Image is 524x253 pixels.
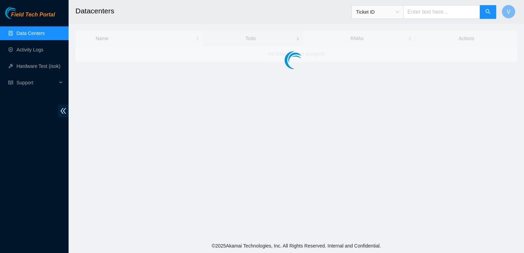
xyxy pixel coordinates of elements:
[16,63,60,69] a: Hardware Test (isok)
[16,31,45,36] a: Data Centers
[5,12,55,21] a: Akamai TechnologiesField Tech Portal
[11,12,55,18] span: Field Tech Portal
[356,7,399,17] span: Ticket ID
[16,76,57,89] span: Support
[480,5,496,19] button: search
[502,5,515,19] button: V
[507,8,511,16] span: V
[403,5,480,19] input: Enter text here...
[485,9,491,15] span: search
[69,239,524,253] footer: © 2025 Akamai Technologies, Inc. All Rights Reserved. Internal and Confidential.
[8,80,13,85] span: read
[16,47,44,52] a: Activity Logs
[58,105,69,117] span: double-left
[5,7,35,19] img: Akamai Technologies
